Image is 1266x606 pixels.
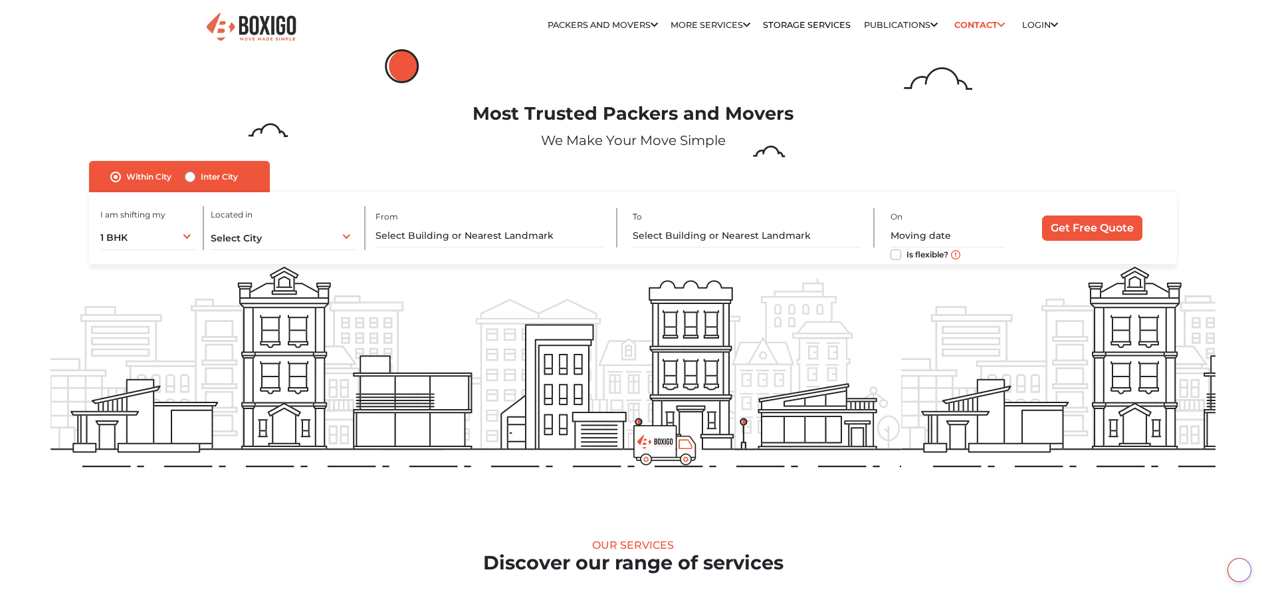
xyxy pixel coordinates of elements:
[548,20,658,30] a: Packers and Movers
[211,209,253,221] label: Located in
[633,211,642,223] label: To
[633,425,696,466] img: boxigo_prackers_and_movers_truck
[1042,216,1142,241] input: Get Free Quote
[51,130,1215,150] p: We Make Your Move Simple
[633,224,861,247] input: Select Building or Nearest Landmark
[375,211,398,223] label: From
[950,15,1009,35] a: Contact
[205,11,298,44] img: Boxigo
[864,20,938,30] a: Publications
[891,211,902,223] label: On
[763,20,851,30] a: Storage Services
[51,551,1215,575] h2: Discover our range of services
[51,539,1215,551] div: Our Services
[375,224,603,247] input: Select Building or Nearest Landmark
[51,103,1215,125] h1: Most Trusted Packers and Movers
[891,224,1005,247] input: Moving date
[100,209,165,221] label: I am shifting my
[126,169,171,185] label: Within City
[100,231,128,243] span: 1 BHK
[906,247,948,261] label: Is flexible?
[201,169,238,185] label: Inter City
[671,20,750,30] a: More services
[211,232,262,244] span: Select City
[1022,20,1058,30] a: Login
[951,250,960,259] img: move_date_info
